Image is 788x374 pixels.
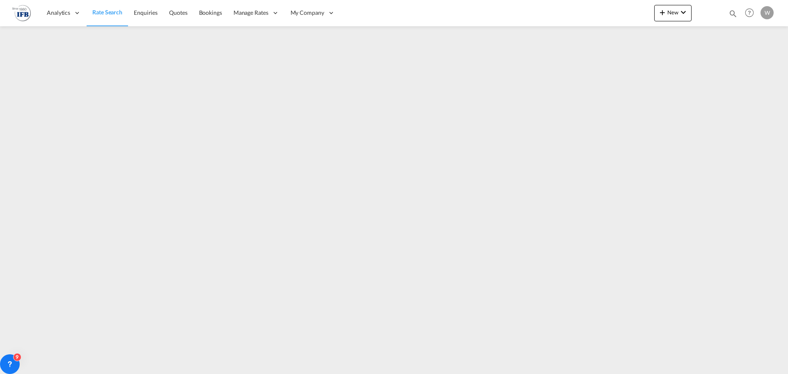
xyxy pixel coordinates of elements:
[657,9,688,16] span: New
[12,4,31,22] img: 2b726980256c11eeaa87296e05903fd5.png
[169,9,187,16] span: Quotes
[678,7,688,17] md-icon: icon-chevron-down
[728,9,738,21] div: icon-magnify
[657,7,667,17] md-icon: icon-plus 400-fg
[742,6,756,20] span: Help
[47,9,70,17] span: Analytics
[761,6,774,19] div: W
[234,9,268,17] span: Manage Rates
[291,9,324,17] span: My Company
[199,9,222,16] span: Bookings
[92,9,122,16] span: Rate Search
[134,9,158,16] span: Enquiries
[654,5,692,21] button: icon-plus 400-fgNewicon-chevron-down
[742,6,761,21] div: Help
[728,9,738,18] md-icon: icon-magnify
